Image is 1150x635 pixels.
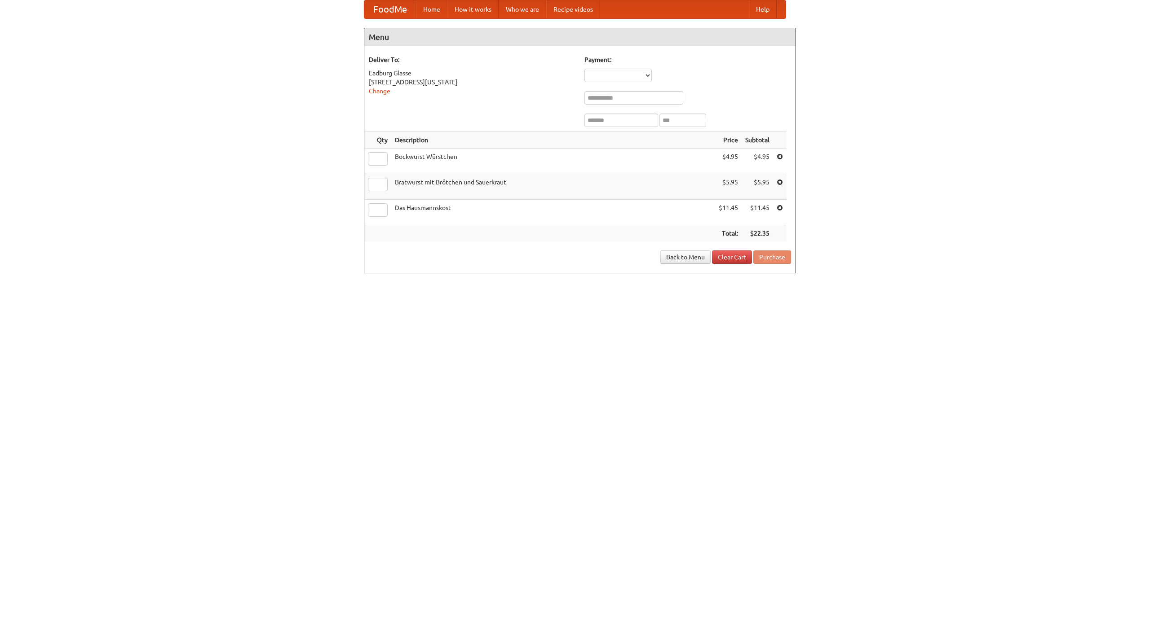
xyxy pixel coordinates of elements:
[369,88,390,95] a: Change
[391,149,715,174] td: Bockwurst Würstchen
[712,250,752,264] a: Clear Cart
[364,0,416,18] a: FoodMe
[742,225,773,242] th: $22.35
[715,149,742,174] td: $4.95
[715,200,742,225] td: $11.45
[391,132,715,149] th: Description
[742,149,773,174] td: $4.95
[584,55,791,64] h5: Payment:
[447,0,499,18] a: How it works
[742,174,773,200] td: $5.95
[660,250,711,264] a: Back to Menu
[364,132,391,149] th: Qty
[715,225,742,242] th: Total:
[742,132,773,149] th: Subtotal
[369,55,575,64] h5: Deliver To:
[742,200,773,225] td: $11.45
[369,78,575,87] div: [STREET_ADDRESS][US_STATE]
[391,174,715,200] td: Bratwurst mit Brötchen und Sauerkraut
[546,0,600,18] a: Recipe videos
[369,69,575,78] div: Eadburg Glasse
[364,28,796,46] h4: Menu
[391,200,715,225] td: Das Hausmannskost
[715,174,742,200] td: $5.95
[749,0,777,18] a: Help
[715,132,742,149] th: Price
[499,0,546,18] a: Who we are
[416,0,447,18] a: Home
[753,250,791,264] button: Purchase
